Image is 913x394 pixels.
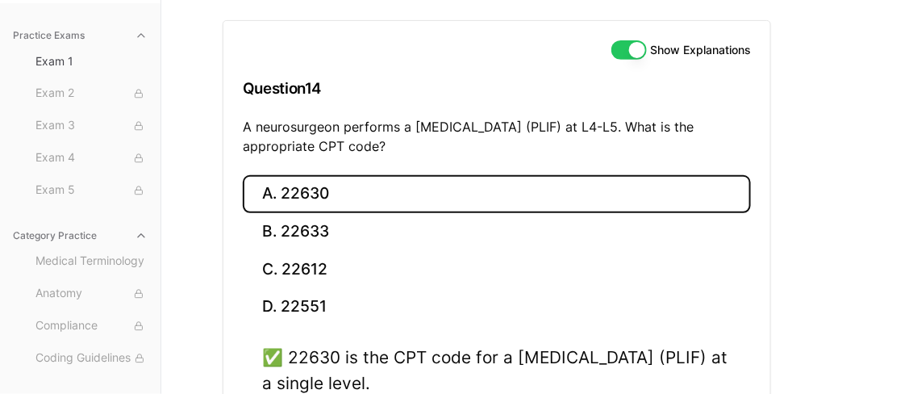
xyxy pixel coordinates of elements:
[35,85,148,103] span: Exam 2
[35,253,148,270] span: Medical Terminology
[6,23,154,48] button: Practice Exams
[35,149,148,167] span: Exam 4
[243,250,751,288] button: C. 22612
[29,81,154,107] button: Exam 2
[6,223,154,249] button: Category Practice
[243,288,751,326] button: D. 22551
[35,350,148,367] span: Coding Guidelines
[29,113,154,139] button: Exam 3
[29,313,154,339] button: Compliance
[35,182,148,199] span: Exam 5
[35,317,148,335] span: Compliance
[29,281,154,307] button: Anatomy
[29,178,154,203] button: Exam 5
[29,346,154,371] button: Coding Guidelines
[243,213,751,251] button: B. 22633
[29,249,154,275] button: Medical Terminology
[29,48,154,74] button: Exam 1
[650,44,751,56] label: Show Explanations
[243,65,751,112] h3: Question 14
[243,175,751,213] button: A. 22630
[243,117,751,156] p: A neurosurgeon performs a [MEDICAL_DATA] (PLIF) at L4-L5. What is the appropriate CPT code?
[35,53,148,69] span: Exam 1
[29,145,154,171] button: Exam 4
[35,285,148,303] span: Anatomy
[35,117,148,135] span: Exam 3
